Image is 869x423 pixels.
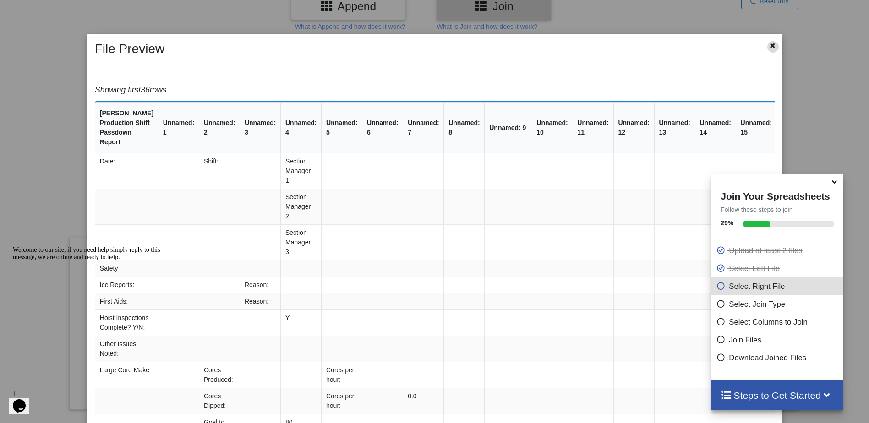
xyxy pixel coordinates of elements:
[240,293,280,309] td: Reason:
[321,362,362,388] td: Cores per hour:
[403,388,443,414] td: 0.0
[613,102,654,153] th: Unnamed: 12
[240,102,280,153] th: Unnamed: 3
[694,102,735,153] th: Unnamed: 14
[280,153,321,189] td: Section Manager 1:
[716,263,841,274] p: Select Left File
[716,245,841,256] p: Upload at least 2 files
[199,362,240,388] td: Cores Produced:
[321,102,362,153] th: Unnamed: 5
[158,102,199,153] th: Unnamed: 1
[443,102,484,153] th: Unnamed: 8
[95,85,167,94] i: Showing first 36 rows
[9,386,38,414] iframe: chat widget
[321,388,362,414] td: Cores per hour:
[716,352,841,363] p: Download Joined Files
[716,281,841,292] p: Select Right File
[716,334,841,346] p: Join Files
[280,224,321,260] td: Section Manager 3:
[716,316,841,328] p: Select Columns to Join
[711,188,843,202] h4: Join Your Spreadsheets
[721,390,834,401] h4: Steps to Get Started
[199,153,240,189] td: Shift:
[572,102,613,153] th: Unnamed: 11
[95,102,158,153] th: [PERSON_NAME] Production Shift Passdown Report
[403,102,443,153] th: Unnamed: 7
[240,277,280,293] td: Reason:
[4,4,169,18] div: Welcome to our site, if you need help simply reply to this message, we are online and ready to help.
[199,102,240,153] th: Unnamed: 2
[721,219,733,227] b: 29 %
[654,102,694,153] th: Unnamed: 13
[484,102,531,153] th: Unnamed: 9
[280,309,321,336] td: Y
[716,298,841,310] p: Select Join Type
[4,4,151,18] span: Welcome to our site, if you need help simply reply to this message, we are online and ready to help.
[199,388,240,414] td: Cores Dipped:
[90,41,721,57] h2: File Preview
[362,102,403,153] th: Unnamed: 6
[95,153,158,189] td: Date:
[531,102,572,153] th: Unnamed: 10
[711,205,843,214] p: Follow these steps to join
[735,102,776,153] th: Unnamed: 15
[9,243,174,382] iframe: chat widget
[280,189,321,224] td: Section Manager 2:
[280,102,321,153] th: Unnamed: 4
